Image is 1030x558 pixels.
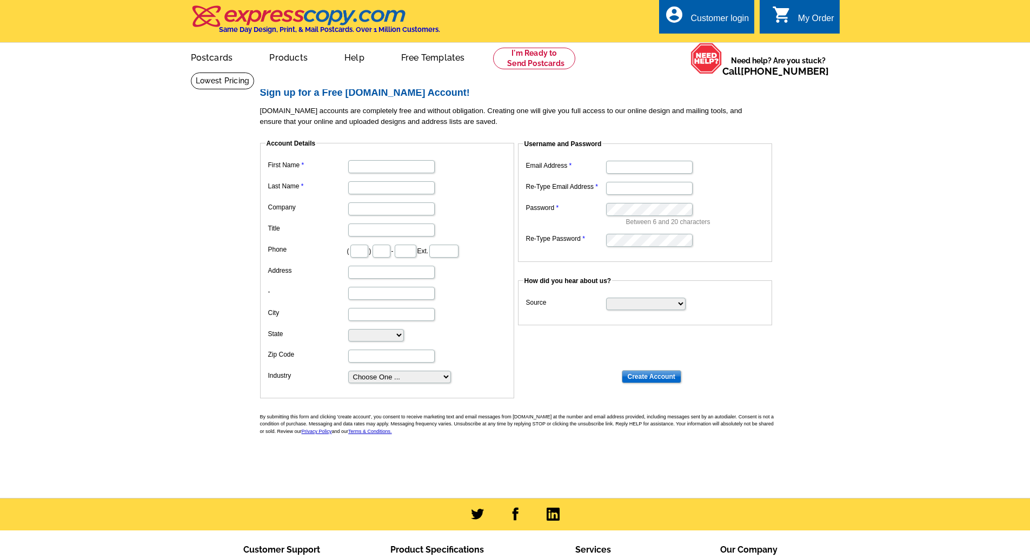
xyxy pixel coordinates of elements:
label: Address [268,266,347,275]
legend: Username and Password [523,139,603,149]
a: shopping_cart My Order [772,12,834,25]
div: My Order [798,14,834,29]
span: Customer Support [243,544,320,555]
label: Password [526,203,605,213]
legend: Account Details [265,139,317,148]
a: Postcards [174,44,250,69]
a: Same Day Design, Print, & Mail Postcards. Over 1 Million Customers. [191,13,440,34]
p: Between 6 and 20 characters [626,217,767,227]
span: Product Specifications [390,544,484,555]
label: Title [268,224,347,233]
label: Re-Type Password [526,234,605,244]
legend: How did you hear about us? [523,276,613,286]
span: Our Company [720,544,778,555]
span: Call [722,65,829,77]
i: shopping_cart [772,5,792,24]
a: Terms & Conditions. [348,429,392,434]
a: Free Templates [384,44,482,69]
label: Phone [268,245,347,254]
h4: Same Day Design, Print, & Mail Postcards. Over 1 Million Customers. [219,25,440,34]
a: account_circle Customer login [664,12,749,25]
a: Help [327,44,382,69]
label: First Name [268,160,347,170]
p: [DOMAIN_NAME] accounts are completely free and without obligation. Creating one will give you ful... [260,106,779,127]
label: Last Name [268,181,347,191]
div: Customer login [690,14,749,29]
label: Zip Code [268,350,347,359]
input: Create Account [622,370,681,383]
i: account_circle [664,5,684,24]
h2: Sign up for a Free [DOMAIN_NAME] Account! [260,87,779,99]
label: City [268,308,347,318]
a: [PHONE_NUMBER] [741,65,829,77]
label: Re-Type Email Address [526,182,605,192]
a: Products [252,44,325,69]
p: By submitting this form and clicking 'create account', you consent to receive marketing text and ... [260,413,779,436]
label: Email Address [526,161,605,170]
a: Privacy Policy [302,429,332,434]
label: - [268,287,347,297]
label: Source [526,298,605,307]
label: Industry [268,371,347,380]
span: Services [575,544,611,555]
img: help [690,43,722,74]
label: Company [268,202,347,212]
dd: ( ) - Ext. [265,242,509,259]
span: Need help? Are you stuck? [722,55,834,77]
label: State [268,329,347,339]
